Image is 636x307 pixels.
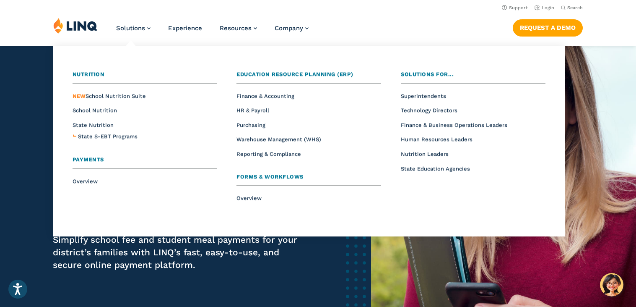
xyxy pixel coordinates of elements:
[116,24,151,32] a: Solutions
[73,156,104,163] span: Payments
[567,5,583,10] span: Search
[73,70,217,84] a: Nutrition
[236,151,301,157] a: Reporting & Compliance
[73,93,86,99] span: NEW
[600,273,623,297] button: Hello, have a question? Let’s chat.
[73,155,217,169] a: Payments
[73,178,98,184] a: Overview
[236,195,262,201] a: Overview
[513,18,583,36] nav: Button Navigation
[73,71,105,77] span: Nutrition
[116,18,309,45] nav: Primary Navigation
[53,234,304,271] p: Simplify school fee and student meal payments for your district’s families with LINQ’s fast, easy...
[73,107,117,113] a: School Nutrition
[561,5,583,11] button: Open Search Bar
[513,19,583,36] a: Request a Demo
[236,173,381,186] a: Forms & Workflows
[401,70,545,84] a: Solutions for...
[275,24,309,32] a: Company
[220,24,252,32] span: Resources
[401,71,454,77] span: Solutions for...
[535,5,554,10] a: Login
[236,136,321,142] a: Warehouse Management (WHS)
[401,151,449,157] a: Nutrition Leaders
[53,18,98,34] img: LINQ | K‑12 Software
[401,122,507,128] a: Finance & Business Operations Leaders
[401,93,446,99] a: Superintendents
[116,24,145,32] span: Solutions
[220,24,257,32] a: Resources
[78,133,138,139] span: State S-EBT Programs
[401,136,472,142] a: Human Resources Leaders
[236,93,294,99] a: Finance & Accounting
[401,165,470,172] a: State Education Agencies
[236,70,381,84] a: Education Resource Planning (ERP)
[502,5,528,10] a: Support
[401,107,457,113] a: Technology Directors
[236,122,265,128] a: Purchasing
[168,24,202,32] a: Experience
[73,93,146,99] span: School Nutrition Suite
[78,132,138,141] a: State S-EBT Programs
[73,122,114,128] a: State Nutrition
[236,71,353,77] span: Education Resource Planning (ERP)
[73,93,146,99] a: NEWSchool Nutrition Suite
[236,107,269,113] a: HR & Payroll
[236,173,304,180] span: Forms & Workflows
[275,24,303,32] span: Company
